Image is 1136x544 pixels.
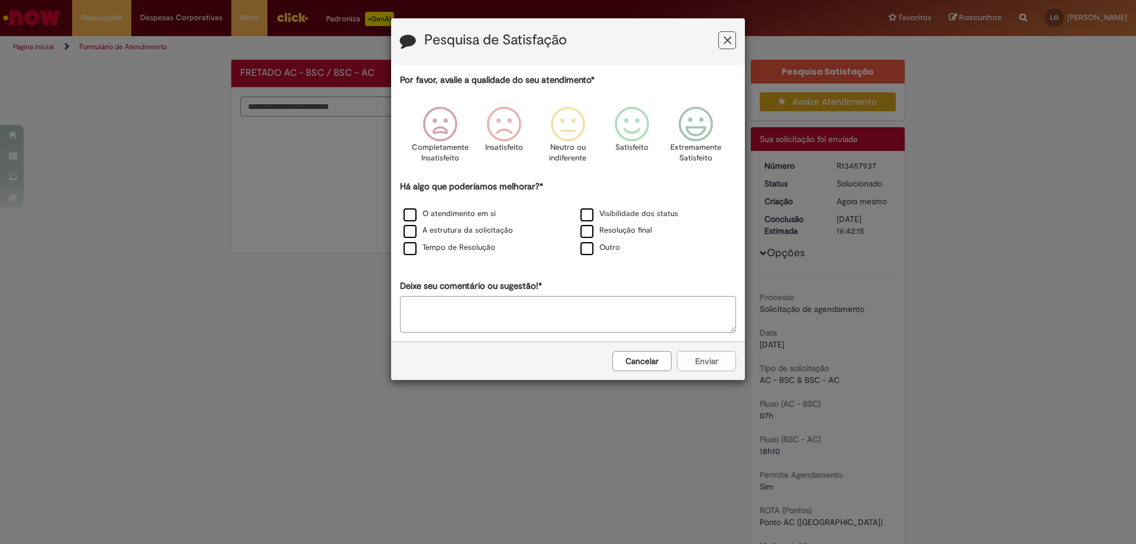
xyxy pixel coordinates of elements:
label: Deixe seu comentário ou sugestão!* [400,280,542,292]
label: Resolução final [580,225,652,236]
p: Satisfeito [615,142,648,153]
label: Por favor, avalie a qualidade do seu atendimento* [400,74,595,86]
div: Há algo que poderíamos melhorar?* [400,181,736,257]
div: Insatisfeito [474,98,534,179]
div: Satisfeito [602,98,662,179]
label: O atendimento em si [404,208,496,220]
label: A estrutura da solicitação [404,225,513,236]
button: Cancelar [612,351,672,371]
p: Neutro ou indiferente [547,142,589,164]
div: Extremamente Satisfeito [666,98,726,179]
p: Insatisfeito [485,142,523,153]
label: Tempo de Resolução [404,242,495,253]
label: Pesquisa de Satisfação [424,33,567,48]
label: Outro [580,242,620,253]
div: Completamente Insatisfeito [409,98,470,179]
p: Completamente Insatisfeito [412,142,469,164]
div: Neutro ou indiferente [538,98,598,179]
label: Visibilidade dos status [580,208,678,220]
p: Extremamente Satisfeito [670,142,721,164]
